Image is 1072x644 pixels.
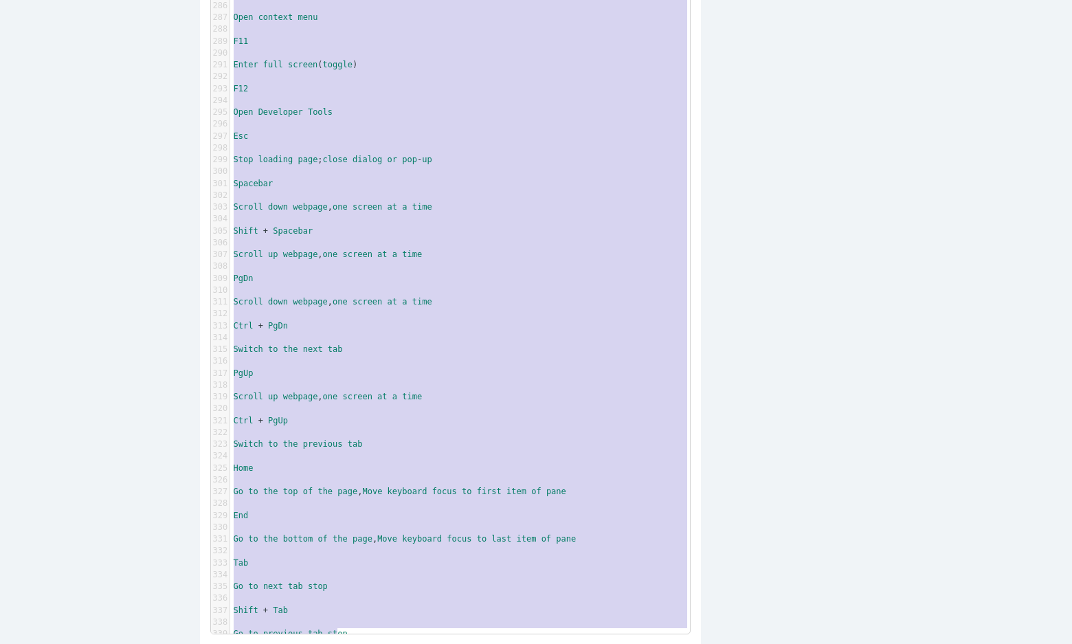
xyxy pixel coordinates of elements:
[432,487,457,496] span: focus
[211,249,230,260] div: 307
[248,534,258,544] span: to
[417,155,422,164] span: -
[422,155,432,164] span: up
[477,487,502,496] span: first
[506,487,526,496] span: item
[211,332,230,344] div: 314
[293,297,328,307] span: webpage
[211,415,230,427] div: 321
[333,534,348,544] span: the
[234,107,254,117] span: Open
[211,118,230,130] div: 296
[283,534,313,544] span: bottom
[268,392,278,401] span: up
[211,225,230,237] div: 305
[328,344,343,354] span: tab
[234,60,258,69] span: Enter
[211,379,230,391] div: 318
[211,581,230,592] div: 335
[392,392,397,401] span: a
[211,592,230,604] div: 336
[211,71,230,82] div: 292
[211,320,230,332] div: 313
[447,534,471,544] span: focus
[263,60,283,69] span: full
[211,107,230,118] div: 295
[268,297,288,307] span: down
[298,12,317,22] span: menu
[211,522,230,533] div: 330
[517,534,537,544] span: item
[234,274,254,283] span: PgDn
[317,534,327,544] span: of
[234,534,577,544] span: ,
[263,606,268,615] span: +
[234,344,263,354] span: Switch
[353,534,372,544] span: page
[234,131,249,141] span: Esc
[283,392,318,401] span: webpage
[234,581,243,591] span: Go
[402,534,442,544] span: keyboard
[234,297,432,307] span: ,
[211,510,230,522] div: 329
[263,534,278,544] span: the
[234,534,243,544] span: Go
[273,226,313,236] span: Spacebar
[211,355,230,367] div: 316
[211,450,230,462] div: 324
[308,107,333,117] span: Tools
[234,321,254,331] span: Ctrl
[388,202,397,212] span: at
[211,166,230,177] div: 300
[273,606,288,615] span: Tab
[298,155,317,164] span: page
[234,179,273,188] span: Spacebar
[263,581,283,591] span: next
[258,155,293,164] span: loading
[263,629,303,639] span: previous
[211,213,230,225] div: 304
[234,392,423,401] span: ,
[268,439,278,449] span: to
[211,237,230,249] div: 306
[234,12,254,22] span: Open
[211,154,230,166] div: 299
[258,416,263,425] span: +
[234,629,243,639] span: Go
[211,285,230,296] div: 310
[308,581,328,591] span: stop
[211,36,230,47] div: 289
[234,226,258,236] span: Shift
[211,403,230,414] div: 320
[283,249,318,259] span: webpage
[211,273,230,285] div: 309
[303,487,313,496] span: of
[211,557,230,569] div: 333
[263,226,268,236] span: +
[343,392,372,401] span: screen
[283,487,298,496] span: top
[234,606,258,615] span: Shift
[234,202,432,212] span: ,
[211,617,230,628] div: 338
[234,84,249,93] span: F12
[362,487,382,496] span: Move
[288,581,303,591] span: tab
[317,487,333,496] span: the
[234,368,254,378] span: PgUp
[402,392,422,401] span: time
[211,427,230,438] div: 322
[377,534,397,544] span: Move
[258,12,293,22] span: context
[211,83,230,95] div: 293
[258,321,263,331] span: +
[248,629,258,639] span: to
[268,202,288,212] span: down
[211,190,230,201] div: 302
[211,142,230,154] div: 298
[268,416,288,425] span: PgUp
[477,534,487,544] span: to
[412,202,432,212] span: time
[268,344,278,354] span: to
